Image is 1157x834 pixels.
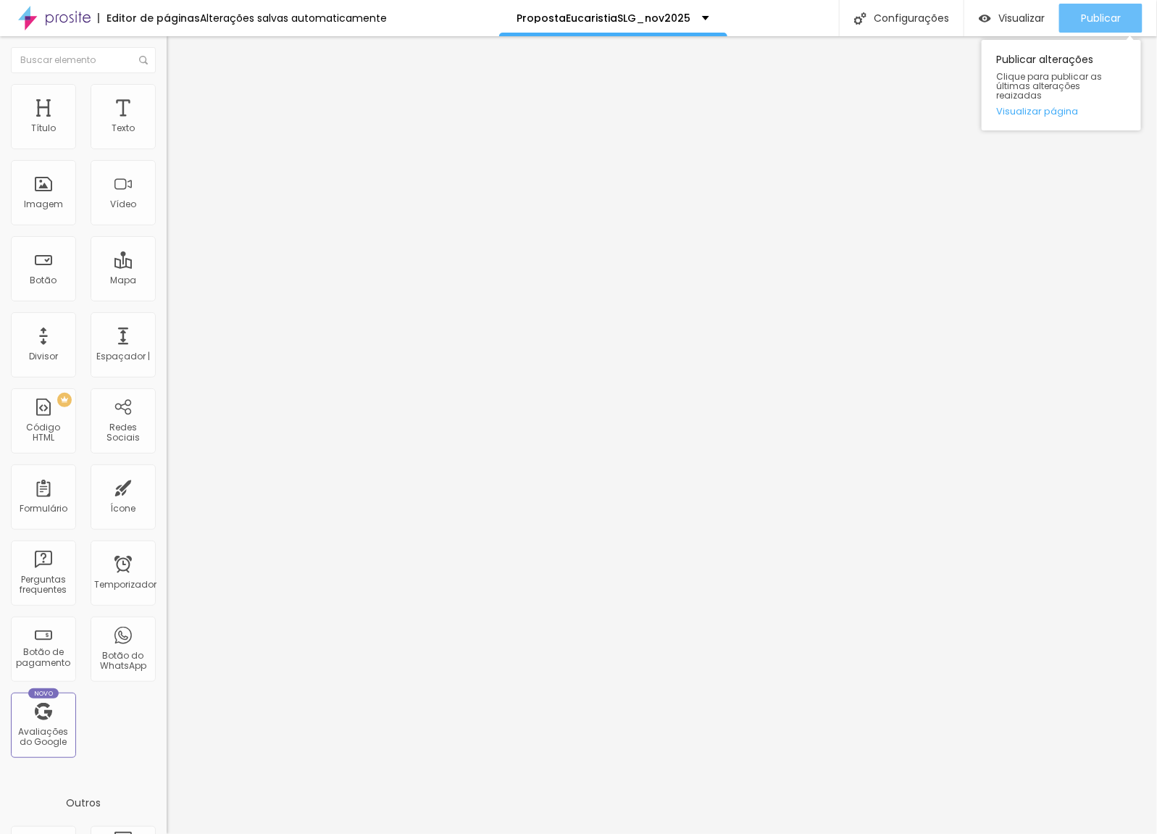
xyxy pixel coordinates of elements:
[517,13,691,23] p: PropostaEucaristiaSLG_nov2025
[979,12,991,25] img: view-1.svg
[996,107,1127,116] a: Visualizar página
[24,199,63,209] div: Imagem
[874,13,949,23] font: Configurações
[94,580,151,590] div: Temporizador
[167,36,1157,834] iframe: Editor
[1059,4,1143,33] button: Publicar
[139,56,148,64] img: Ícone
[14,575,72,596] div: Perguntas frequentes
[29,351,58,362] div: Divisor
[964,4,1059,33] button: Visualizar
[98,13,200,23] div: Editor de páginas
[20,504,67,514] div: Formulário
[110,199,136,209] div: Vídeo
[111,504,136,514] div: Ícone
[854,12,866,25] img: Ícone
[996,72,1127,101] span: Clique para publicar as últimas alterações reaizadas
[996,52,1093,67] font: Publicar alterações
[110,275,136,285] div: Mapa
[31,123,56,133] div: Título
[112,123,135,133] div: Texto
[14,647,72,668] div: Botão de pagamento
[30,275,57,285] div: Botão
[94,651,151,672] div: Botão do WhatsApp
[200,13,387,23] div: Alterações salvas automaticamente
[11,47,156,73] input: Buscar elemento
[1081,12,1121,24] span: Publicar
[28,688,59,699] div: Novo
[14,422,72,443] div: Código HTML
[94,422,151,443] div: Redes Sociais
[998,12,1045,24] span: Visualizar
[96,351,150,362] div: Espaçador |
[14,727,72,748] div: Avaliações do Google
